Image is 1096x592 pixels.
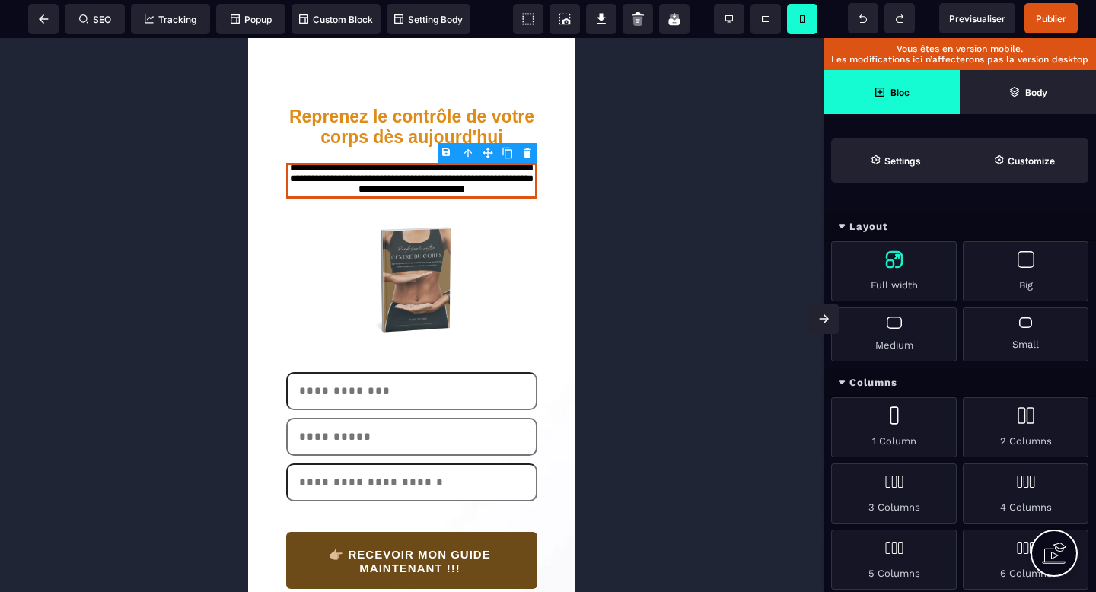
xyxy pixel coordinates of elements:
span: SEO [79,14,111,25]
span: Open Blocks [824,70,960,114]
div: Medium [831,307,957,361]
button: 👉🏼 RECEVOIR MON GUIDE MAINTENANT !!! [38,494,289,551]
div: 4 Columns [963,463,1088,524]
span: Open Layer Manager [960,70,1096,114]
div: Small [963,307,1088,361]
strong: Body [1025,87,1047,98]
span: Setting Body [394,14,463,25]
span: Tracking [145,14,196,25]
p: Vous êtes en version mobile. [831,43,1088,54]
span: Preview [939,3,1015,33]
span: Previsualiser [949,13,1005,24]
div: Big [963,241,1088,301]
div: Layout [824,213,1096,241]
img: b5817189f640a198fbbb5bc8c2515528_10.png [98,176,230,307]
div: Full width [831,241,957,301]
span: Open Style Manager [960,138,1088,183]
div: 6 Columns [963,530,1088,590]
div: 5 Columns [831,530,957,590]
span: Popup [231,14,272,25]
p: Les modifications ici n’affecterons pas la version desktop [831,54,1088,65]
span: Screenshot [550,4,580,34]
div: 1 Column [831,397,957,457]
span: View components [513,4,543,34]
span: Custom Block [299,14,373,25]
div: Columns [824,369,1096,397]
span: Publier [1036,13,1066,24]
div: 3 Columns [831,463,957,524]
strong: Settings [884,155,921,167]
strong: Bloc [890,87,910,98]
span: Settings [831,138,960,183]
div: 2 Columns [963,397,1088,457]
strong: Customize [1008,155,1055,167]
